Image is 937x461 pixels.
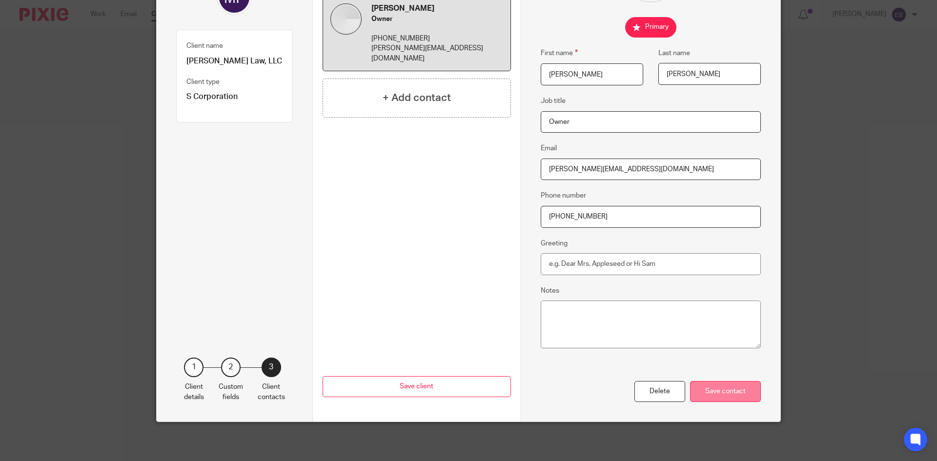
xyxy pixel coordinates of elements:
label: First name [541,47,578,59]
div: 3 [262,358,281,377]
p: [PERSON_NAME] Law, LLC [186,56,283,66]
label: Last name [658,48,690,58]
div: 1 [184,358,204,377]
label: Phone number [541,191,586,200]
p: [PERSON_NAME][EMAIL_ADDRESS][DOMAIN_NAME] [371,43,503,63]
label: Email [541,143,557,153]
label: Notes [541,286,559,296]
p: Client details [184,382,204,402]
img: default.jpg [330,3,362,35]
p: Client contacts [258,382,285,402]
p: [PHONE_NUMBER] [371,34,503,43]
div: Save contact [690,381,761,402]
label: Job title [541,96,566,106]
p: S Corporation [186,92,283,102]
h4: [PERSON_NAME] [371,3,503,14]
label: Client name [186,41,223,51]
p: Custom fields [219,382,243,402]
input: e.g. Dear Mrs. Appleseed or Hi Sam [541,253,761,275]
button: Save client [323,376,511,397]
h5: Owner [371,14,503,24]
div: 2 [221,358,241,377]
h4: + Add contact [383,90,451,105]
label: Greeting [541,239,568,248]
label: Client type [186,77,220,87]
div: Delete [634,381,685,402]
